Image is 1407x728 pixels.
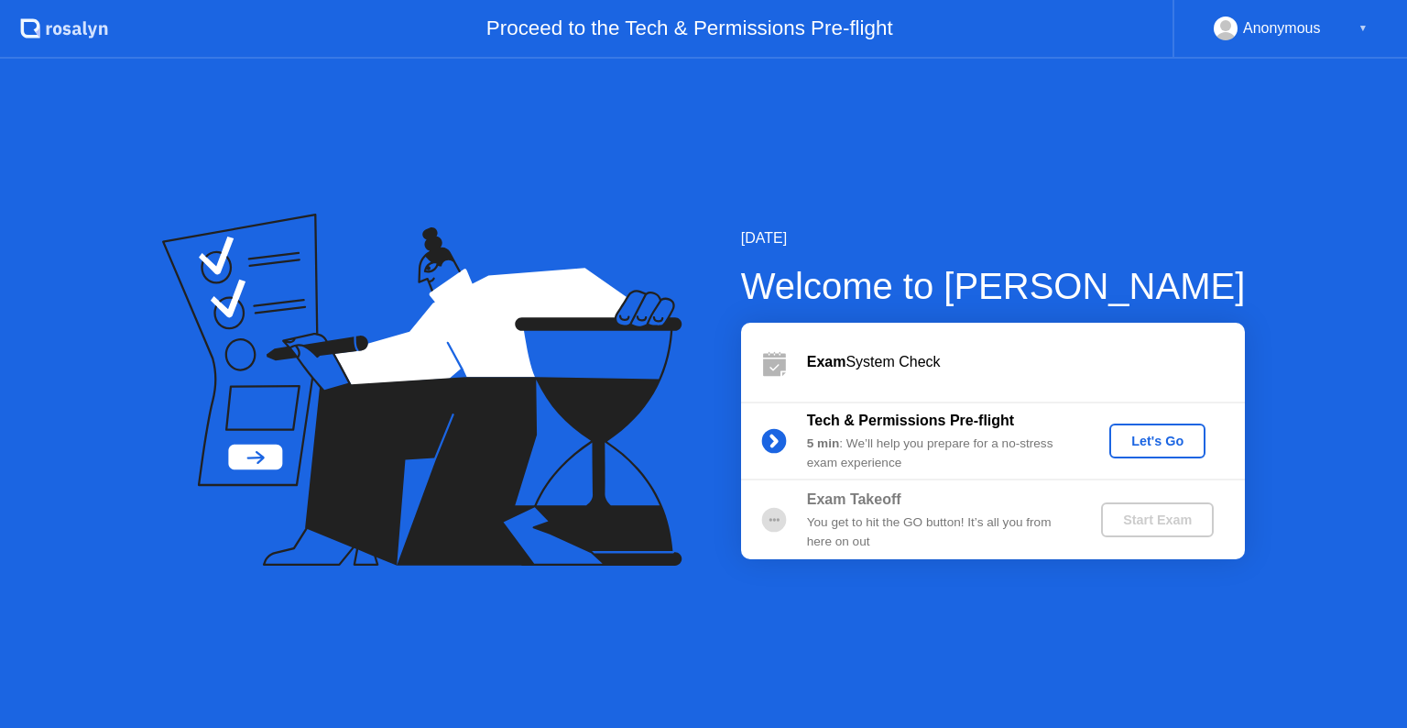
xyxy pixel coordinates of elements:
div: System Check [807,351,1245,373]
div: : We’ll help you prepare for a no-stress exam experience [807,435,1071,472]
b: Tech & Permissions Pre-flight [807,413,1014,428]
b: Exam [807,354,846,370]
div: [DATE] [741,227,1246,249]
div: ▼ [1358,17,1368,40]
button: Start Exam [1101,502,1214,537]
div: Start Exam [1108,513,1206,527]
div: You get to hit the GO button! It’s all you from here on out [807,513,1071,551]
b: Exam Takeoff [807,491,901,507]
div: Let's Go [1117,434,1198,448]
div: Anonymous [1243,17,1321,40]
div: Welcome to [PERSON_NAME] [741,259,1246,314]
button: Let's Go [1109,424,1205,458]
b: 5 min [807,436,840,450]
